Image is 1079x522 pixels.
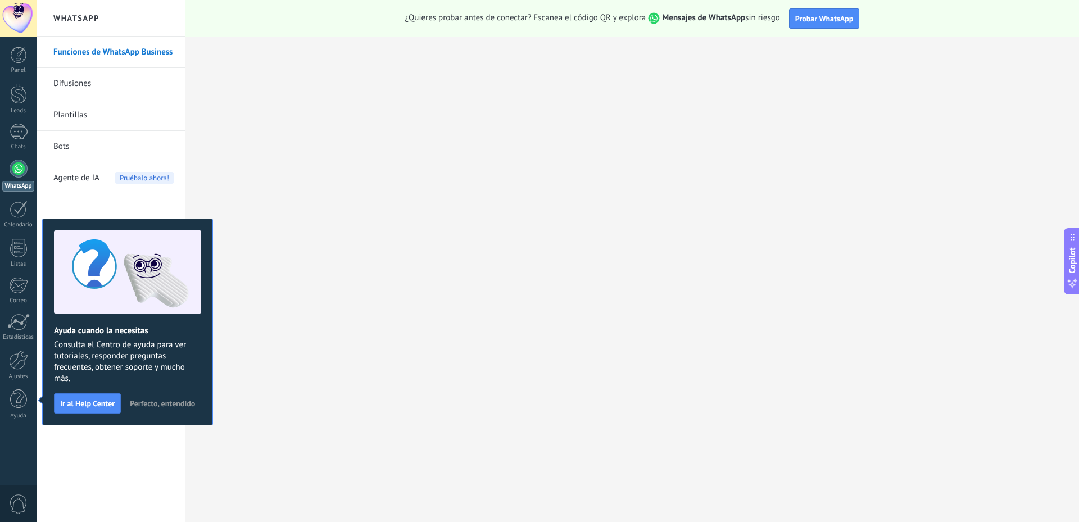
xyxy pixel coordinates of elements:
div: Chats [2,143,35,151]
li: Funciones de WhatsApp Business [37,37,185,68]
button: Ir al Help Center [54,393,121,414]
div: Correo [2,297,35,305]
span: ¿Quieres probar antes de conectar? Escanea el código QR y explora sin riesgo [405,12,780,24]
button: Perfecto, entendido [125,395,200,412]
div: Ayuda [2,412,35,420]
span: Agente de IA [53,162,99,194]
a: Agente de IAPruébalo ahora! [53,162,174,194]
div: Listas [2,261,35,268]
li: Difusiones [37,68,185,99]
div: Panel [2,67,35,74]
div: WhatsApp [2,181,34,192]
span: Ir al Help Center [60,400,115,407]
a: Difusiones [53,68,174,99]
button: Probar WhatsApp [789,8,860,29]
span: Copilot [1067,247,1078,273]
a: Bots [53,131,174,162]
li: Bots [37,131,185,162]
div: Calendario [2,221,35,229]
div: Estadísticas [2,334,35,341]
a: Funciones de WhatsApp Business [53,37,174,68]
div: Leads [2,107,35,115]
span: Probar WhatsApp [795,13,854,24]
h2: Ayuda cuando la necesitas [54,325,201,336]
li: Plantillas [37,99,185,131]
div: Ajustes [2,373,35,380]
a: Plantillas [53,99,174,131]
span: Consulta el Centro de ayuda para ver tutoriales, responder preguntas frecuentes, obtener soporte ... [54,339,201,384]
span: Perfecto, entendido [130,400,195,407]
li: Agente de IA [37,162,185,193]
strong: Mensajes de WhatsApp [662,12,745,23]
span: Pruébalo ahora! [115,172,174,184]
